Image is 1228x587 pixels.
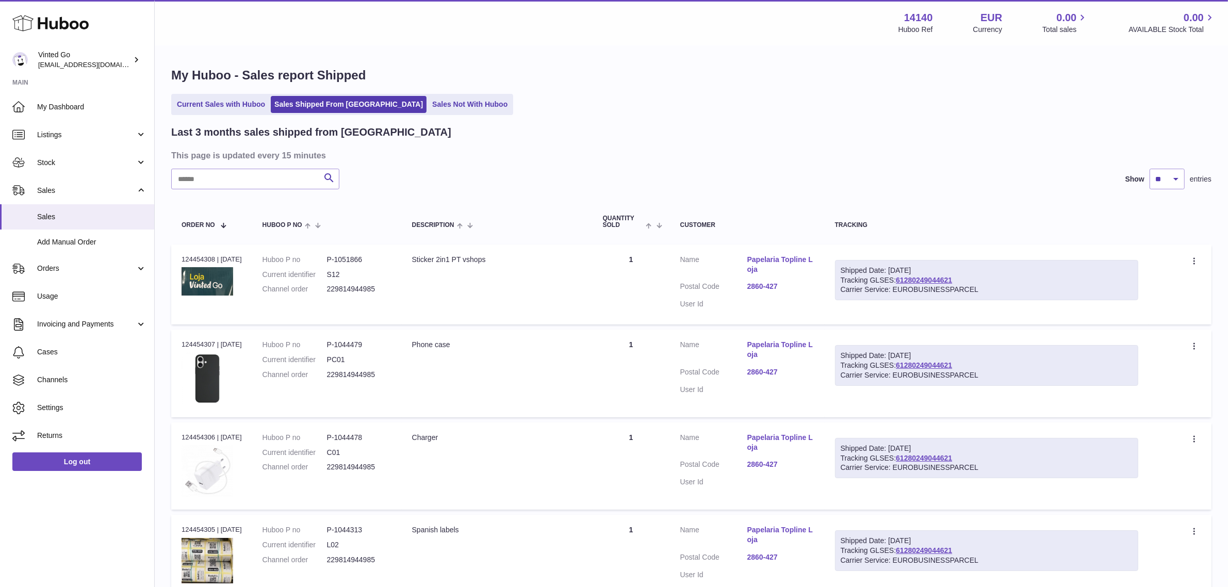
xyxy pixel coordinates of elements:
div: Huboo Ref [898,25,933,35]
a: 2860-427 [747,552,814,562]
div: Customer [680,222,814,229]
div: Spanish labels [412,525,582,535]
div: Carrier Service: EUROBUSINESSPARCEL [841,370,1133,380]
strong: 14140 [904,11,933,25]
span: entries [1190,174,1211,184]
h3: This page is updated every 15 minutes [171,150,1209,161]
dt: Channel order [263,284,327,294]
div: Tracking [835,222,1138,229]
dd: 229814944985 [327,462,391,472]
dt: Channel order [263,462,327,472]
dt: Huboo P no [263,340,327,350]
a: 0.00 Total sales [1042,11,1088,35]
div: 124454306 | [DATE] [182,433,242,442]
dt: Huboo P no [263,433,327,443]
span: Returns [37,431,146,441]
dt: Current identifier [263,270,327,280]
a: 61280249044621 [896,454,952,462]
span: Listings [37,130,136,140]
dd: PC01 [327,355,391,365]
dt: Huboo P no [263,525,327,535]
span: My Dashboard [37,102,146,112]
div: Shipped Date: [DATE] [841,536,1133,546]
span: Cases [37,347,146,357]
a: 61280249044621 [896,546,952,555]
dd: P-1044479 [327,340,391,350]
div: Carrier Service: EUROBUSINESSPARCEL [841,285,1133,295]
div: 124454308 | [DATE] [182,255,242,264]
dt: Name [680,255,747,277]
div: Shipped Date: [DATE] [841,351,1133,361]
img: internalAdmin-14140@internal.huboo.com [12,52,28,68]
dd: P-1044478 [327,433,391,443]
dd: S12 [327,270,391,280]
span: Quantity Sold [603,215,644,229]
a: Papelaria Topline Loja [747,340,814,360]
dt: Current identifier [263,540,327,550]
td: 1 [593,422,670,510]
span: AVAILABLE Stock Total [1128,25,1216,35]
span: Total sales [1042,25,1088,35]
span: Huboo P no [263,222,302,229]
span: Channels [37,375,146,385]
div: Tracking GLSES: [835,345,1138,386]
a: 61280249044621 [896,276,952,284]
a: Log out [12,452,142,471]
dd: P-1051866 [327,255,391,265]
span: Usage [37,291,146,301]
dt: Postal Code [680,282,747,294]
dd: P-1044313 [327,525,391,535]
img: 141401753105784.jpeg [182,267,233,295]
strong: EUR [980,11,1002,25]
label: Show [1125,174,1144,184]
td: 1 [593,244,670,325]
dt: User Id [680,477,747,487]
dd: 229814944985 [327,284,391,294]
dd: C01 [327,448,391,458]
div: Currency [973,25,1003,35]
td: 1 [593,330,670,417]
span: Add Manual Order [37,237,146,247]
img: 141401752071838.jpg [182,353,233,404]
span: Orders [37,264,136,273]
dt: Current identifier [263,355,327,365]
a: Sales Not With Huboo [429,96,511,113]
dt: Channel order [263,555,327,565]
a: 2860-427 [747,282,814,291]
dt: User Id [680,385,747,395]
dd: L02 [327,540,391,550]
a: 0.00 AVAILABLE Stock Total [1128,11,1216,35]
dt: Postal Code [680,460,747,472]
span: Sales [37,186,136,195]
dd: 229814944985 [327,370,391,380]
a: Papelaria Topline Loja [747,433,814,452]
div: Shipped Date: [DATE] [841,266,1133,275]
dt: Channel order [263,370,327,380]
div: Charger [412,433,582,443]
dt: Huboo P no [263,255,327,265]
div: 124454305 | [DATE] [182,525,242,534]
div: 124454307 | [DATE] [182,340,242,349]
h1: My Huboo - Sales report Shipped [171,67,1211,84]
span: 0.00 [1184,11,1204,25]
dt: Postal Code [680,367,747,380]
span: Description [412,222,454,229]
div: Vinted Go [38,50,131,70]
span: Sales [37,212,146,222]
a: Current Sales with Huboo [173,96,269,113]
img: 1746788087.png [182,538,233,584]
a: 2860-427 [747,460,814,469]
span: 0.00 [1057,11,1077,25]
a: Papelaria Topline Loja [747,255,814,274]
div: Phone case [412,340,582,350]
div: Carrier Service: EUROBUSINESSPARCEL [841,463,1133,472]
span: Invoicing and Payments [37,319,136,329]
div: Shipped Date: [DATE] [841,444,1133,453]
a: Sales Shipped From [GEOGRAPHIC_DATA] [271,96,427,113]
dd: 229814944985 [327,555,391,565]
dt: Name [680,525,747,547]
dt: Postal Code [680,552,747,565]
a: 2860-427 [747,367,814,377]
span: [EMAIL_ADDRESS][DOMAIN_NAME] [38,60,152,69]
dt: User Id [680,570,747,580]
